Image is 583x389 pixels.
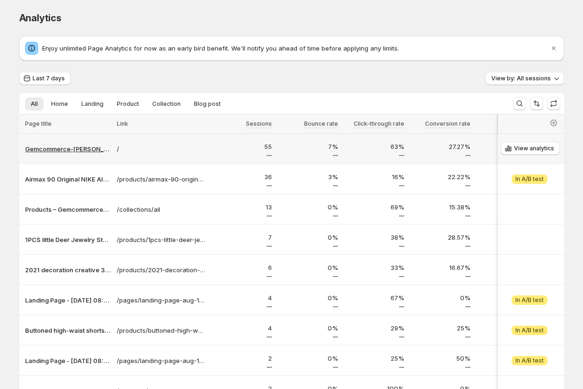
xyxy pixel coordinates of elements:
p: Enjoy unlimited Page Analytics for now as an early bird benefit. We'll notify you ahead of time b... [42,43,549,53]
p: 0% [278,202,338,212]
button: Gemcommerce-[PERSON_NAME]-dev [25,144,111,154]
p: 0% [278,263,338,272]
p: 3 [476,323,537,333]
span: In A/B test [515,327,544,334]
p: 67% [344,293,404,303]
button: 1PCS little Deer Jewelry Stand Display Jewelry Tray Tree Earring Holder Necklace Ring Pendant Bra... [25,235,111,244]
button: View by: All sessions [486,72,564,85]
p: 25% [410,323,470,333]
p: 4 [476,263,537,272]
button: Landing Page - [DATE] 08:44:52 – Gemcommerce-[PERSON_NAME] [25,356,111,365]
p: 0% [410,293,470,303]
button: 2021 decoration creative 3D LED night light table lamp children bedroo – Gemcommerce-[PERSON_NAME... [25,265,111,275]
a: /pages/landing-page-aug-11-08-44-52 [117,356,206,365]
p: 15.38% [410,202,470,212]
p: 63% [344,142,404,151]
span: Page title [25,120,52,127]
span: View by: All sessions [491,75,551,82]
p: 0% [278,293,338,303]
span: Blog post [194,100,221,108]
p: 50% [410,354,470,363]
a: /pages/landing-page-aug-11-08-50-28 [117,295,206,305]
span: View analytics [514,145,554,152]
span: Bounce rate [304,120,338,127]
p: 0% [278,233,338,242]
button: Buttoned high-waist shorts test – Gemcommerce-[PERSON_NAME]-dev [25,326,111,335]
span: Home [51,100,68,108]
p: 7 [211,233,272,242]
span: Link [117,120,128,127]
button: Dismiss notification [547,42,560,55]
span: In A/B test [515,175,544,183]
button: Sort the results [530,97,543,110]
p: 27.27% [410,142,470,151]
p: 20 [476,172,537,182]
span: Last 7 days [33,75,65,82]
a: /products/buttoned-high-waist-shorts [117,326,206,335]
p: 16% [344,172,404,182]
span: Conversion rate [425,120,470,127]
p: 33% [344,263,404,272]
button: Last 7 days [19,72,70,85]
a: / [117,144,206,154]
p: 8 [476,202,537,212]
p: 38% [344,233,404,242]
a: /products/airmax-90-original-nike-air-max-90-essential-mens-running-shoes-sport-outdoor-sneakers-... [117,174,206,184]
p: 4 [211,323,272,333]
p: 3% [278,172,338,182]
p: 36 [211,172,272,182]
span: Collection [152,100,181,108]
p: 6 [211,263,272,272]
a: /products/1pcs-little-deer-jewelry-stand-display-jewelry-tray-tree-earring-holder-necklace-ring-p... [117,235,206,244]
p: 0% [278,354,338,363]
p: 2 [211,354,272,363]
p: 69% [344,202,404,212]
a: /collections/all [117,205,206,214]
span: In A/B test [515,296,544,304]
p: 7% [278,142,338,151]
button: Search and filter results [513,97,526,110]
p: 29% [344,323,404,333]
span: Click-through rate [354,120,404,127]
p: 3 [476,233,537,242]
p: 16.67% [410,263,470,272]
p: 4 [211,293,272,303]
span: In A/B test [515,357,544,364]
a: /products/2021-decoration-creative-3d-led-night-light-table-lamp-children-bedroom-child-gift-home [117,265,206,275]
p: 13 [211,202,272,212]
span: Product [117,100,139,108]
p: 0% [278,323,338,333]
button: Landing Page - [DATE] 08:50:28 – Gemcommerce-[PERSON_NAME] [25,295,111,305]
p: 25 [476,142,537,151]
button: Products – Gemcommerce-[PERSON_NAME]-dev [25,205,111,214]
p: 22.22% [410,172,470,182]
button: Airmax 90 Original NIKE AIR MAX 90 ESSENTIAL men's Running Shoes Sport – Gemcommerce-[PERSON_NAME... [25,174,111,184]
span: All [31,100,38,108]
span: Analytics [19,12,61,24]
p: 28.57% [410,233,470,242]
p: 3 [476,293,537,303]
span: Sessions [246,120,272,127]
p: 55 [211,142,272,151]
p: 25% [344,354,404,363]
span: Landing [81,100,104,108]
button: View analytics [501,142,560,155]
p: 2 [476,354,537,363]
